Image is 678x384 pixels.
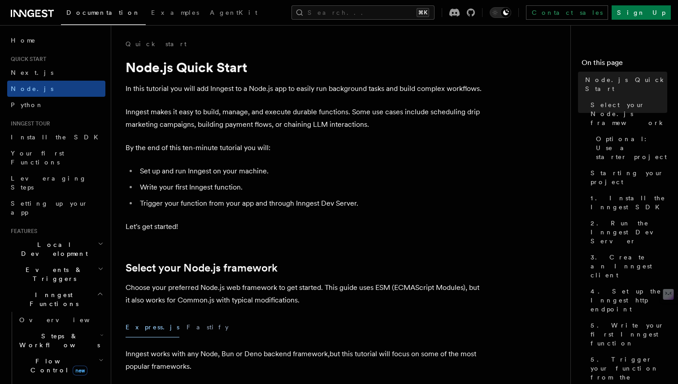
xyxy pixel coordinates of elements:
span: Events & Triggers [7,265,98,283]
button: Express.js [126,317,179,337]
a: Quick start [126,39,187,48]
li: Trigger your function from your app and through Inngest Dev Server. [137,197,484,210]
span: Home [11,36,36,45]
button: Events & Triggers [7,262,105,287]
p: By the end of this ten-minute tutorial you will: [126,142,484,154]
span: Overview [19,316,112,324]
span: Your first Functions [11,150,64,166]
a: Setting up your app [7,195,105,220]
a: Next.js [7,65,105,81]
span: Inngest tour [7,120,50,127]
span: Setting up your app [11,200,88,216]
button: Steps & Workflows [16,328,105,353]
button: Local Development [7,237,105,262]
a: Contact sales [526,5,608,20]
a: Select your Node.js framework [587,97,667,131]
a: Documentation [61,3,146,25]
a: Leveraging Steps [7,170,105,195]
button: Toggle dark mode [490,7,511,18]
a: 1. Install the Inngest SDK [587,190,667,215]
span: Select your Node.js framework [591,100,667,127]
p: Let's get started! [126,220,484,233]
a: 4. Set up the Inngest http endpoint [587,283,667,317]
span: 5. Write your first Inngest function [591,321,667,348]
span: Quick start [7,56,46,63]
p: In this tutorial you will add Inngest to a Node.js app to easily run background tasks and build c... [126,82,484,95]
a: 2. Run the Inngest Dev Server [587,215,667,249]
a: 5. Write your first Inngest function [587,317,667,351]
a: Starting your project [587,165,667,190]
p: Choose your preferred Node.js web framework to get started. This guide uses ESM (ECMAScript Modul... [126,281,484,306]
a: Your first Functions [7,145,105,170]
span: Optional: Use a starter project [596,134,667,161]
span: Features [7,228,37,235]
span: Documentation [66,9,140,16]
span: Flow Control [16,357,99,375]
button: Inngest Functions [7,287,105,312]
li: Set up and run Inngest on your machine. [137,165,484,177]
span: 1. Install the Inngest SDK [591,194,667,211]
span: Python [11,101,43,108]
a: Home [7,32,105,48]
span: 3. Create an Inngest client [591,253,667,280]
li: Write your first Inngest function. [137,181,484,194]
a: Python [7,97,105,113]
span: Leveraging Steps [11,175,87,191]
button: Search...⌘K [291,5,435,20]
a: AgentKit [204,3,263,24]
a: Select your Node.js framework [126,262,278,274]
span: Next.js [11,69,53,76]
span: Inngest Functions [7,290,97,308]
p: Inngest makes it easy to build, manage, and execute durable functions. Some use cases include sch... [126,106,484,131]
span: Examples [151,9,199,16]
kbd: ⌘K [417,8,429,17]
a: Node.js Quick Start [582,72,667,97]
a: 3. Create an Inngest client [587,249,667,283]
span: Local Development [7,240,98,258]
span: Install the SDK [11,134,104,141]
p: Inngest works with any Node, Bun or Deno backend framework,but this tutorial will focus on some o... [126,348,484,373]
a: Optional: Use a starter project [592,131,667,165]
button: Flow Controlnew [16,353,105,378]
a: Sign Up [612,5,671,20]
h1: Node.js Quick Start [126,59,484,75]
button: Fastify [187,317,229,337]
span: Node.js Quick Start [585,75,667,93]
span: new [73,366,87,375]
h4: On this page [582,57,667,72]
span: 4. Set up the Inngest http endpoint [591,287,667,314]
span: Starting your project [591,168,667,186]
span: AgentKit [210,9,257,16]
a: Node.js [7,81,105,97]
a: Examples [146,3,204,24]
span: Steps & Workflows [16,332,100,349]
a: Install the SDK [7,129,105,145]
a: Overview [16,312,105,328]
span: Node.js [11,85,53,92]
span: 2. Run the Inngest Dev Server [591,219,667,246]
